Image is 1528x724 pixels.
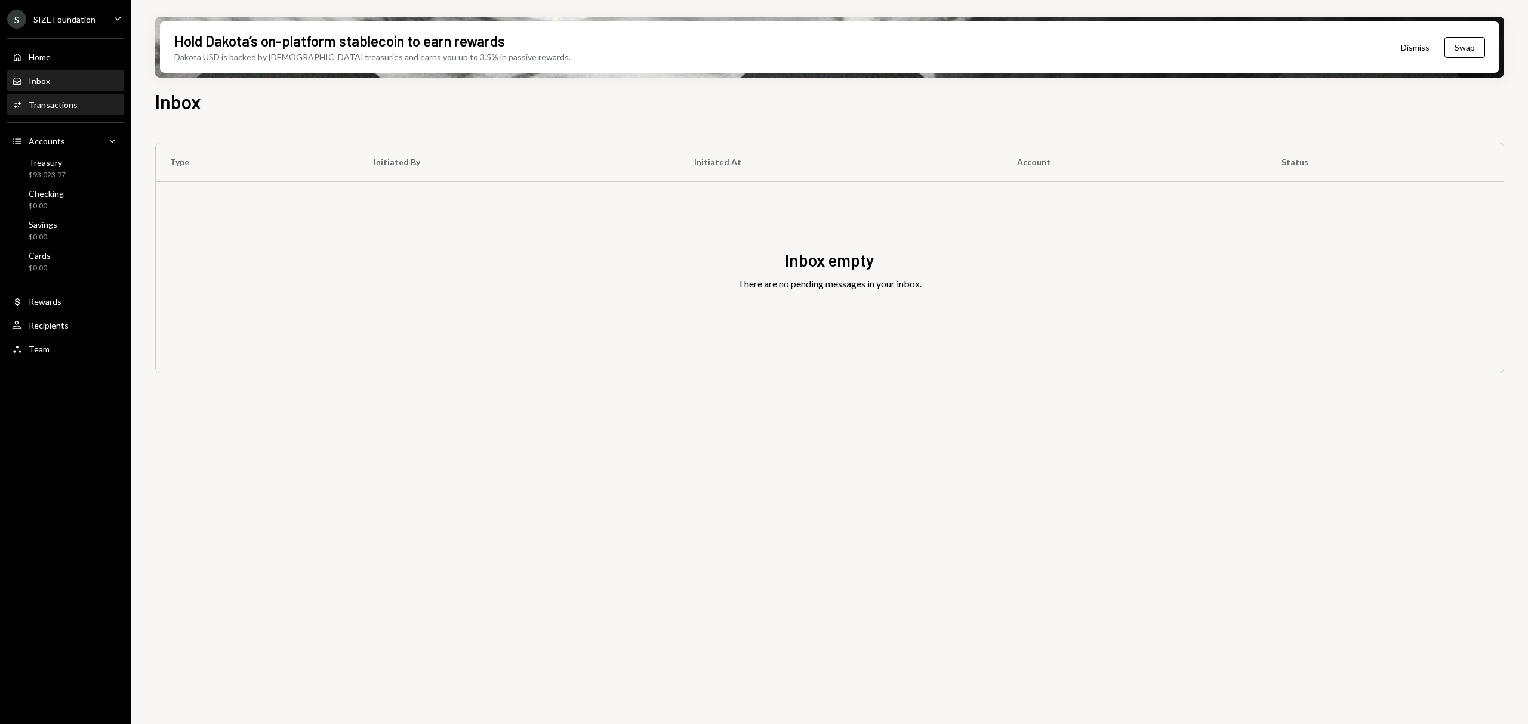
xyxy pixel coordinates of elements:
[1267,143,1504,181] th: Status
[359,143,680,181] th: Initiated By
[29,232,57,242] div: $0.00
[29,188,64,199] div: Checking
[7,247,124,276] a: Cards$0.00
[29,296,61,307] div: Rewards
[7,154,124,182] a: Treasury$93,023.97
[7,290,124,312] a: Rewards
[33,14,95,24] div: SIZE Foundation
[29,219,57,230] div: Savings
[29,344,50,354] div: Team
[785,249,874,272] div: Inbox empty
[29,157,66,168] div: Treasury
[7,10,26,29] div: S
[29,170,66,180] div: $93,023.97
[29,263,51,273] div: $0.00
[1386,33,1444,61] button: Dismiss
[174,51,571,63] div: Dakota USD is backed by [DEMOGRAPHIC_DATA] treasuries and earns you up to 3.5% in passive rewards.
[174,31,505,51] div: Hold Dakota’s on-platform stablecoin to earn rewards
[738,277,922,291] div: There are no pending messages in your inbox.
[7,70,124,91] a: Inbox
[1444,37,1485,58] button: Swap
[29,320,69,330] div: Recipients
[29,76,50,86] div: Inbox
[7,185,124,214] a: Checking$0.00
[7,314,124,336] a: Recipients
[29,52,51,62] div: Home
[155,89,201,113] h1: Inbox
[680,143,1003,181] th: Initiated At
[7,216,124,245] a: Savings$0.00
[156,143,359,181] th: Type
[7,130,124,151] a: Accounts
[29,201,64,211] div: $0.00
[7,338,124,360] a: Team
[29,100,78,110] div: Transactions
[7,94,124,115] a: Transactions
[7,46,124,67] a: Home
[29,136,65,146] div: Accounts
[29,250,51,261] div: Cards
[1003,143,1267,181] th: Account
